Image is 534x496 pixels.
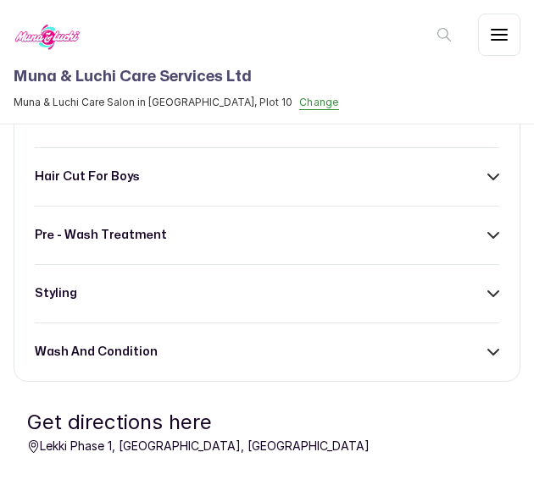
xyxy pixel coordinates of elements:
[14,14,81,62] img: business logo
[35,168,140,185] h3: hair cut for boys
[14,65,339,89] h1: Muna & Luchi Care Services Ltd
[299,96,339,110] button: Change
[35,227,167,244] h3: pre - wash treatment
[35,285,77,302] h3: styling
[35,344,158,361] h3: wash and condition
[14,96,292,109] span: Muna & Luchi Care Salon in [GEOGRAPHIC_DATA], Plot 10
[27,407,507,438] p: Get directions here
[14,96,339,110] button: Muna & Luchi Care Salon in [GEOGRAPHIC_DATA], Plot 10Change
[27,438,507,455] p: Lekki Phase 1, [GEOGRAPHIC_DATA], [GEOGRAPHIC_DATA]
